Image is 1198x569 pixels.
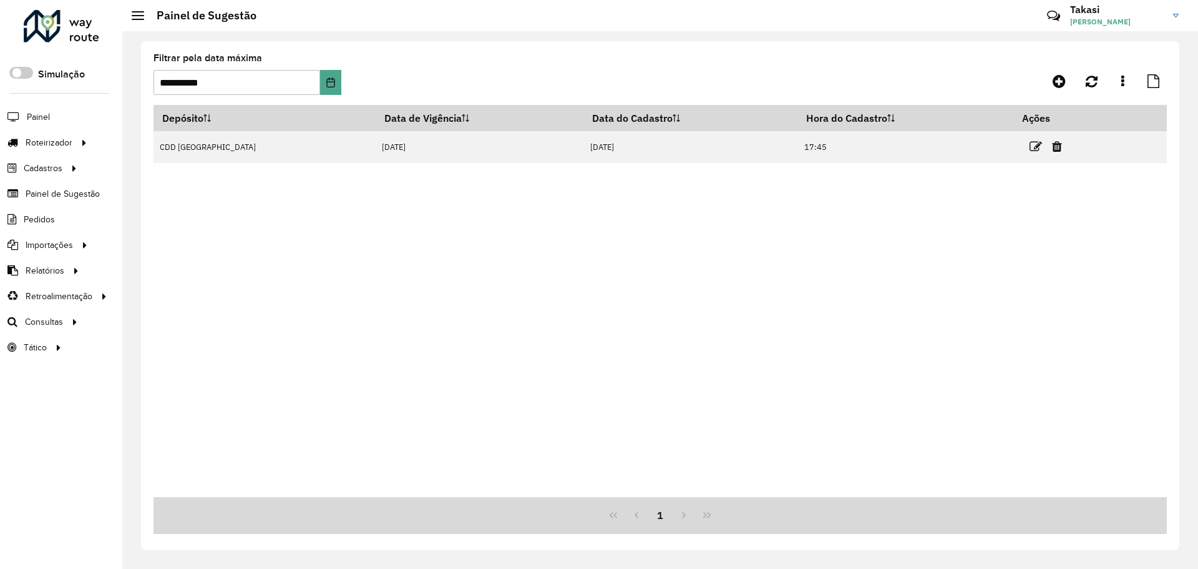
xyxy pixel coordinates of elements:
td: [DATE] [376,131,583,163]
span: Pedidos [24,213,55,226]
span: Tático [24,341,47,354]
th: Ações [1013,105,1088,131]
span: Painel de Sugestão [26,187,100,200]
td: 17:45 [798,131,1014,163]
span: Painel [27,111,50,124]
span: [PERSON_NAME] [1070,16,1164,27]
th: Hora do Cadastro [798,105,1014,131]
span: Consultas [25,315,63,329]
button: Choose Date [320,70,341,95]
a: Editar [1030,138,1042,155]
label: Simulação [38,67,85,82]
h3: Takasi [1070,4,1164,16]
label: Filtrar pela data máxima [153,51,262,66]
th: Depósito [153,105,376,131]
span: Retroalimentação [26,290,92,303]
h2: Painel de Sugestão [144,9,256,22]
th: Data do Cadastro [583,105,797,131]
td: [DATE] [583,131,797,163]
span: Roteirizador [26,136,72,149]
span: Cadastros [24,162,62,175]
a: Contato Rápido [1040,2,1067,29]
button: 1 [648,503,672,527]
a: Excluir [1052,138,1062,155]
th: Data de Vigência [376,105,583,131]
span: Importações [26,239,73,252]
td: CDD [GEOGRAPHIC_DATA] [153,131,376,163]
span: Relatórios [26,264,64,277]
